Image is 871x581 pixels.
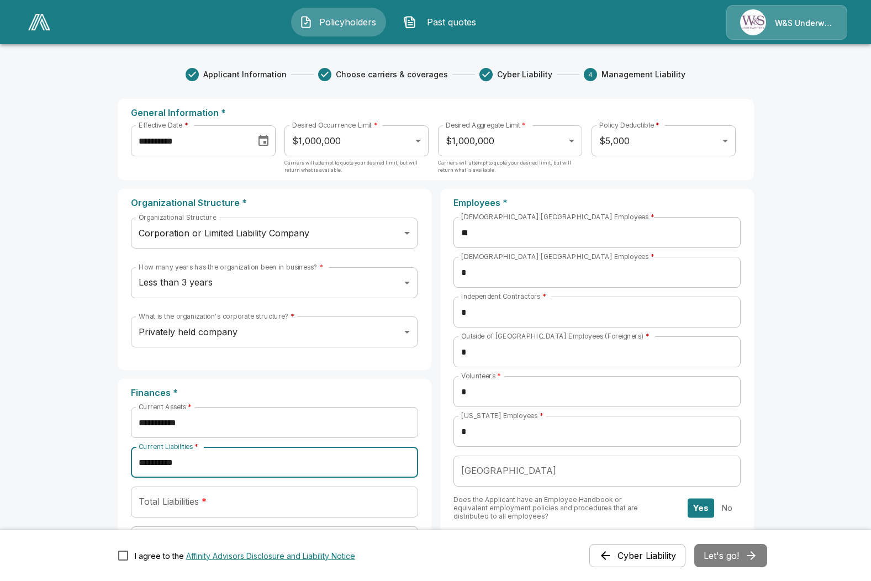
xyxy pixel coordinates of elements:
label: [DEMOGRAPHIC_DATA] [GEOGRAPHIC_DATA] Employees [461,212,654,221]
img: AA Logo [28,14,50,30]
button: Policyholders IconPolicyholders [291,8,386,36]
span: Past quotes [421,15,482,29]
label: How many years has the organization been in business? [139,262,323,272]
div: $1,000,000 [438,125,582,156]
label: Outside of [GEOGRAPHIC_DATA] Employees (Foreigners) [461,331,650,341]
label: [US_STATE] Employees [461,411,543,420]
p: Employees * [453,198,741,208]
button: I agree to the [186,550,355,562]
span: Cyber Liability [497,69,552,80]
div: Corporation or Limited Liability Company [131,218,417,249]
img: Policyholders Icon [299,15,313,29]
button: No [714,498,740,517]
p: Carriers will attempt to quote your desired limit, but will return what is available. [438,159,582,181]
button: Choose date, selected date is Oct 1, 2025 [252,130,275,152]
label: Current Assets [139,402,192,411]
button: Past quotes IconPast quotes [395,8,490,36]
span: Choose carriers & coverages [336,69,448,80]
label: Desired Aggregate Limit [446,120,526,130]
label: What is the organization's corporate structure? [139,311,294,321]
label: Organizational Structure [139,213,216,222]
p: Finances * [131,388,418,398]
div: $1,000,000 [284,125,428,156]
p: Carriers will attempt to quote your desired limit, but will return what is available. [284,159,428,181]
label: Independent Contractors [461,292,546,301]
span: Policyholders [317,15,378,29]
p: General Information * [131,108,741,118]
div: Less than 3 years [131,267,417,298]
p: Organizational Structure * [131,198,418,208]
label: Effective Date [139,120,188,130]
button: Yes [688,498,714,517]
label: Volunteers [461,371,501,381]
div: $5,000 [592,125,735,156]
label: [DEMOGRAPHIC_DATA] [GEOGRAPHIC_DATA] Employees [461,252,654,261]
img: Past quotes Icon [403,15,416,29]
div: Privately held company [131,316,417,347]
label: Policy Deductible [599,120,659,130]
span: Applicant Information [203,69,287,80]
button: Cyber Liability [589,544,685,567]
label: Desired Occurrence Limit [292,120,378,130]
span: Does the Applicant have an Employee Handbook or equivalent employment policies and procedures tha... [453,495,638,520]
span: Management Liability [601,69,685,80]
label: Current Liabilities [139,442,198,451]
text: 4 [588,71,593,79]
div: I agree to the [135,550,355,562]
